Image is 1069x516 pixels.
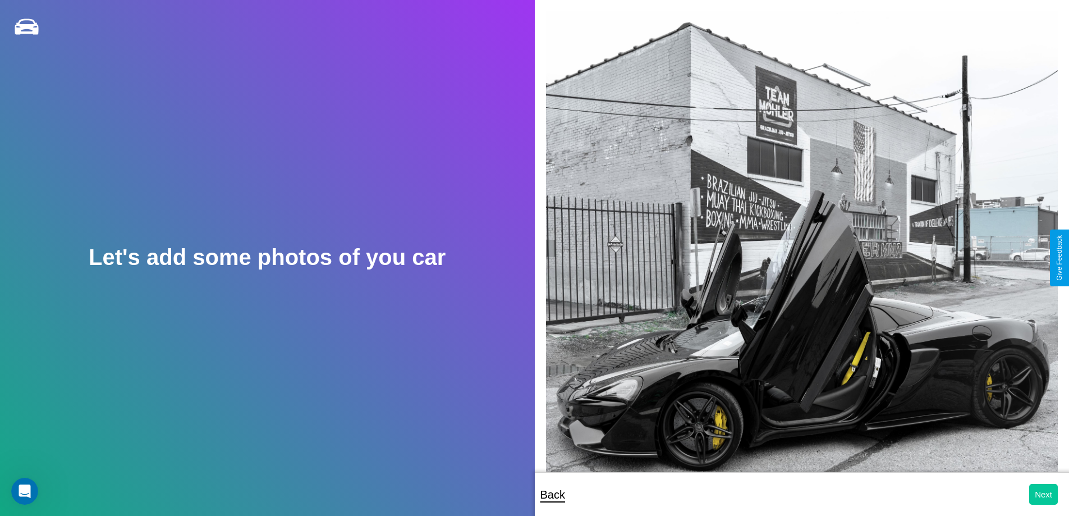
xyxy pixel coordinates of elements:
[89,245,446,270] h2: Let's add some photos of you car
[546,11,1058,493] img: posted
[1029,484,1058,505] button: Next
[540,485,565,505] p: Back
[1056,235,1063,281] div: Give Feedback
[11,478,38,505] iframe: Intercom live chat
